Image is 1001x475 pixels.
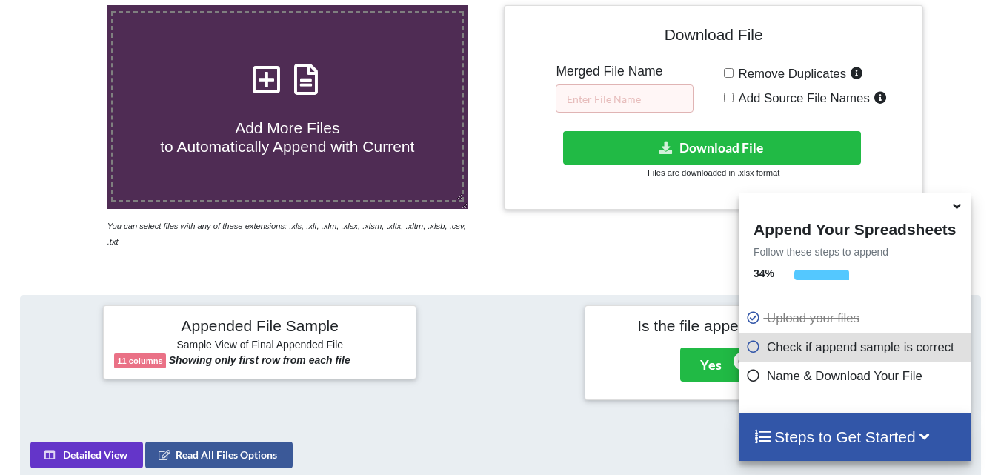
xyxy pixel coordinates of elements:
[746,367,967,385] p: Name & Download Your File
[160,119,414,155] span: Add More Files to Automatically Append with Current
[596,316,887,335] h4: Is the file appended correctly?
[563,131,861,165] button: Download File
[556,64,694,79] h5: Merged File Name
[30,442,143,468] button: Detailed View
[556,84,694,113] input: Enter File Name
[114,316,405,337] h4: Appended File Sample
[746,338,967,356] p: Check if append sample is correct
[734,67,847,81] span: Remove Duplicates
[145,442,293,468] button: Read All Files Options
[734,91,870,105] span: Add Source File Names
[117,356,163,365] b: 11 columns
[107,222,466,246] i: You can select files with any of these extensions: .xls, .xlt, .xlm, .xlsx, .xlsm, .xltx, .xltm, ...
[169,354,350,366] b: Showing only first row from each file
[754,268,774,279] b: 34 %
[515,16,911,59] h4: Download File
[680,348,742,382] button: Yes
[746,309,967,328] p: Upload your files
[648,168,779,177] small: Files are downloaded in .xlsx format
[754,428,956,446] h4: Steps to Get Started
[114,339,405,353] h6: Sample View of Final Appended File
[739,245,971,259] p: Follow these steps to append
[739,216,971,239] h4: Append Your Spreadsheets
